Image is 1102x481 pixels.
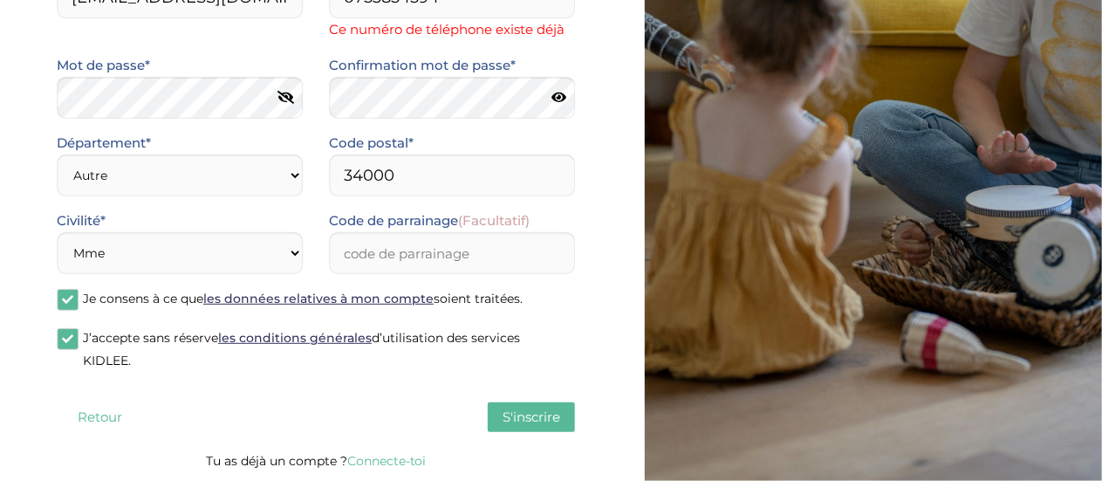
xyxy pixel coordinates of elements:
label: Confirmation mot de passe* [329,54,516,77]
span: J’accepte sans réserve d’utilisation des services KIDLEE. [83,330,520,368]
label: Code de parrainage [329,210,530,232]
label: Code postal* [329,132,414,155]
label: Mot de passe* [57,54,150,77]
p: Tu as déjà un compte ? [57,450,575,472]
a: les données relatives à mon compte [203,291,434,306]
button: Retour [57,402,144,432]
a: Connecte-toi [347,453,427,469]
span: (Facultatif) [458,212,530,229]
span: S'inscrire [503,409,560,425]
label: Département* [57,132,151,155]
input: Code postal [329,155,575,196]
label: Civilité* [57,210,106,232]
span: Ce numéro de téléphone existe déjà [329,18,575,41]
input: code de parrainage [329,232,575,274]
span: Je consens à ce que soient traitées. [83,291,523,306]
a: les conditions générales [218,330,372,346]
button: S'inscrire [488,402,575,432]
